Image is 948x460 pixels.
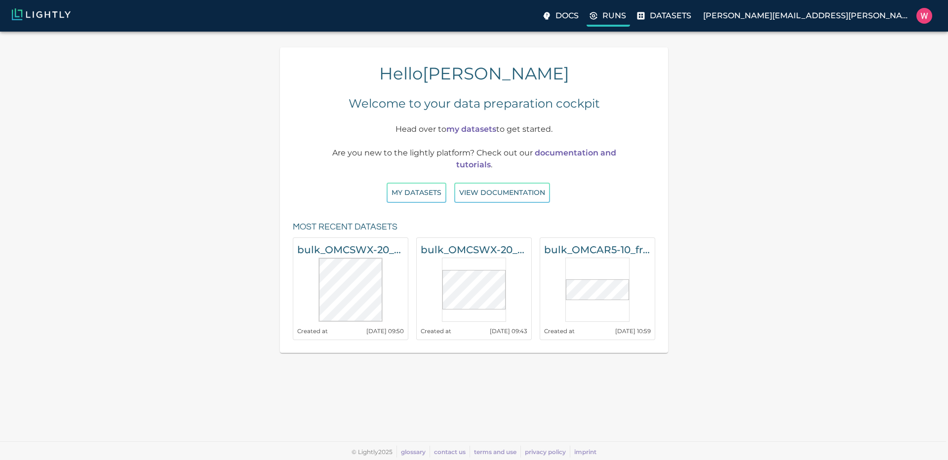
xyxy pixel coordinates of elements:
a: Runs [587,7,630,25]
p: Runs [602,10,626,22]
h6: bulk_OMCSWX-20_from_[DATE]_to_2025-08-20_2025-08-25_16-32-53 [421,242,527,258]
small: Created at [297,328,328,335]
h5: Welcome to your data preparation cockpit [349,96,600,112]
small: Created at [544,328,575,335]
a: My Datasets [387,188,446,197]
small: [DATE] 09:43 [490,328,527,335]
img: Lightly [12,8,71,20]
a: View documentation [454,188,550,197]
small: Created at [421,328,451,335]
a: bulk_OMCAR5-10_from_[DATE]_to_2025-08-21_2025-08-22_15-39-10-crops-bounding_boxCreated at[DATE] 1... [540,237,655,340]
label: [PERSON_NAME][EMAIL_ADDRESS][PERSON_NAME]William Maio [699,5,936,27]
small: [DATE] 10:59 [615,328,651,335]
a: privacy policy [525,448,566,456]
small: [DATE] 09:50 [366,328,404,335]
a: imprint [574,448,596,456]
label: Runs [587,7,630,27]
button: My Datasets [387,183,446,203]
a: terms and use [474,448,516,456]
label: Docs [540,7,583,25]
p: Datasets [650,10,691,22]
a: glossary [401,448,426,456]
p: Head over to to get started. [320,123,629,135]
h6: Most recent datasets [293,220,397,235]
button: View documentation [454,183,550,203]
h4: Hello [PERSON_NAME] [288,63,661,84]
a: bulk_OMCSWX-20_from_[DATE]_to_2025-08-20_2025-08-25_16-32-53Created at[DATE] 09:43 [416,237,532,340]
h6: bulk_OMCAR5-10_from_[DATE]_to_2025-08-21_2025-08-22_15-39-10-crops-bounding_box [544,242,651,258]
a: bulk_OMCSWX-20_from_[DATE]_to_2025-08-20_2025-08-25_16-32-53-crops-bounding_boxCreated at[DATE] 0... [293,237,408,340]
p: [PERSON_NAME][EMAIL_ADDRESS][PERSON_NAME] [703,10,912,22]
a: contact us [434,448,466,456]
span: © Lightly 2025 [352,448,393,456]
a: documentation and tutorials [456,148,616,169]
p: Docs [555,10,579,22]
img: William Maio [916,8,932,24]
h6: bulk_OMCSWX-20_from_[DATE]_to_2025-08-20_2025-08-25_16-32-53-crops-bounding_box [297,242,404,258]
a: my datasets [446,124,496,134]
p: Are you new to the lightly platform? Check out our . [320,147,629,171]
label: Datasets [634,7,695,25]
